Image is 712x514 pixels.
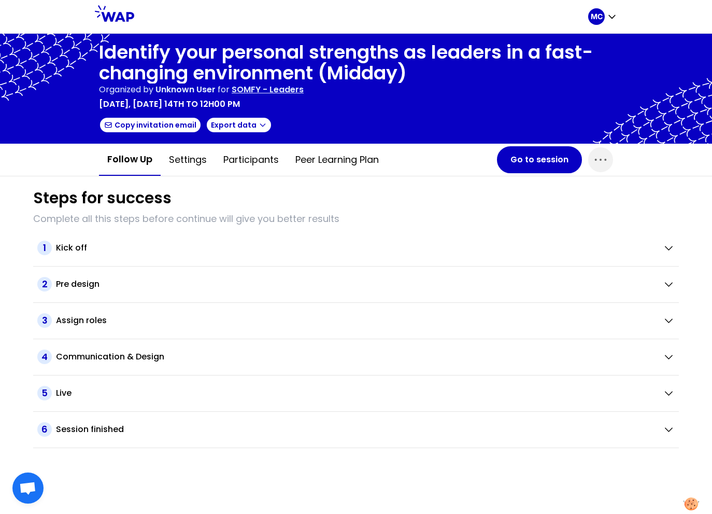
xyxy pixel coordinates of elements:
h1: Steps for success [33,189,172,207]
button: 5Live [37,386,675,400]
button: Peer learning plan [287,144,387,175]
h2: Live [56,387,72,399]
h2: Pre design [56,278,99,290]
p: SOMFY - Leaders [232,84,304,96]
span: 6 [37,422,52,437]
button: Follow up [99,144,161,176]
span: 3 [37,313,52,328]
button: Go to session [497,146,582,173]
p: [DATE], [DATE] 14th to 12h00 pm [99,98,240,110]
h1: Identify your personal strengths as leaders in a fast-changing environment (Midday) [99,42,613,84]
button: Export data [206,117,272,133]
button: 2Pre design [37,277,675,291]
h2: Session finished [56,423,124,436]
button: Participants [215,144,287,175]
span: 4 [37,350,52,364]
h2: Kick off [56,242,87,254]
button: 4Communication & Design [37,350,675,364]
p: for [218,84,230,96]
button: MC [588,8,617,25]
span: Unknown User [155,84,216,95]
button: 3Assign roles [37,313,675,328]
h2: Communication & Design [56,351,164,363]
button: Settings [161,144,215,175]
div: Ouvrir le chat [12,473,44,504]
span: 1 [37,241,52,255]
p: Complete all this steps before continue will give you better results [33,212,679,226]
p: Organized by [99,84,153,96]
button: 6Session finished [37,422,675,437]
p: MC [591,11,603,22]
span: 5 [37,386,52,400]
button: Copy invitation email [99,117,202,133]
button: 1Kick off [37,241,675,255]
span: 2 [37,277,52,291]
h2: Assign roles [56,314,107,327]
